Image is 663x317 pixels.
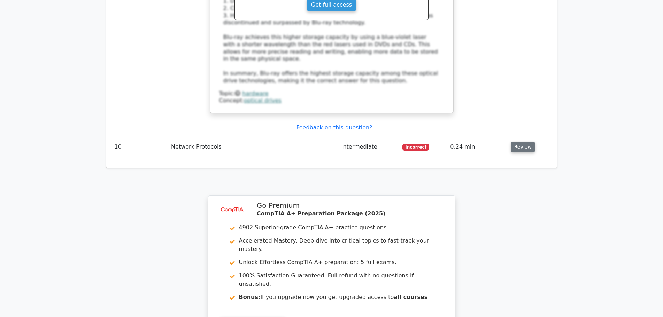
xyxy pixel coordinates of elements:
div: Concept: [219,97,444,104]
td: 0:24 min. [447,137,508,157]
a: hardware [242,90,268,97]
a: Feedback on this question? [296,124,372,131]
td: Network Protocols [168,137,339,157]
td: Intermediate [339,137,400,157]
button: Review [511,142,535,152]
span: Incorrect [402,144,429,151]
td: 10 [112,137,169,157]
div: Topic: [219,90,444,97]
a: optical drives [244,97,282,104]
